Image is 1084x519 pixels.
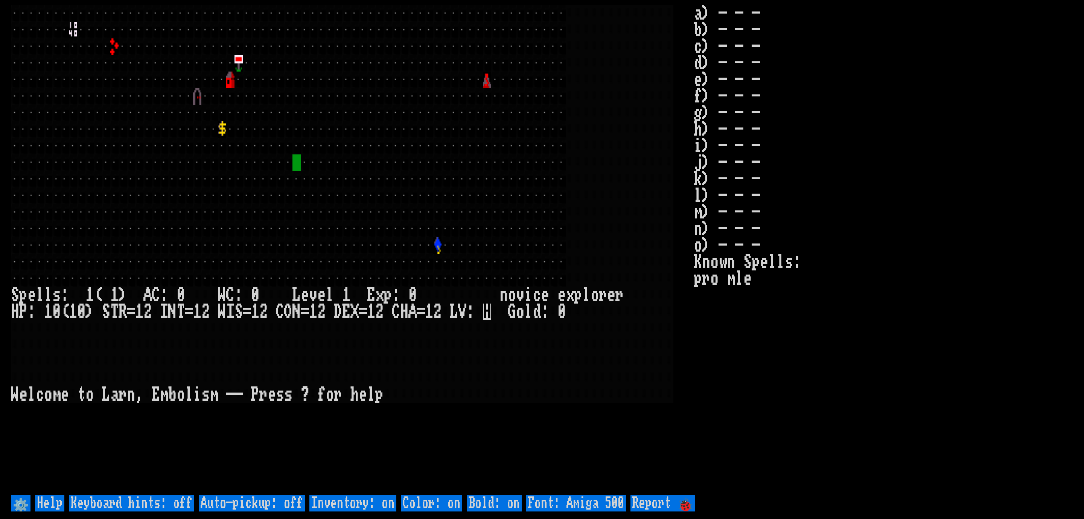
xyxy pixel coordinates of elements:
div: l [524,304,533,320]
div: 2 [201,304,210,320]
div: l [44,287,52,304]
div: P [19,304,27,320]
div: : [61,287,69,304]
div: v [516,287,524,304]
div: , [135,386,143,403]
div: C [226,287,234,304]
div: m [210,386,218,403]
div: o [177,386,185,403]
div: e [359,386,367,403]
div: x [566,287,574,304]
div: = [301,304,309,320]
div: L [102,386,110,403]
div: : [541,304,549,320]
div: - [226,386,234,403]
div: p [19,287,27,304]
div: d [533,304,541,320]
div: x [375,287,384,304]
div: ? [301,386,309,403]
div: L [292,287,301,304]
div: S [102,304,110,320]
div: h [350,386,359,403]
div: l [582,287,591,304]
input: ⚙️ [11,495,30,511]
div: W [218,287,226,304]
div: e [607,287,615,304]
stats: a) - - - b) - - - c) - - - d) - - - e) - - - f) - - - g) - - - h) - - - i) - - - j) - - - k) - - ... [694,5,1073,493]
input: Report 🐞 [630,495,695,511]
div: l [326,287,334,304]
div: H [400,304,408,320]
div: e [27,287,36,304]
div: e [301,287,309,304]
div: i [193,386,201,403]
div: r [599,287,607,304]
div: T [177,304,185,320]
div: b [168,386,177,403]
div: = [185,304,193,320]
div: o [326,386,334,403]
div: 0 [408,287,417,304]
div: ) [85,304,94,320]
div: N [168,304,177,320]
div: : [27,304,36,320]
div: c [533,287,541,304]
div: S [234,304,243,320]
div: a [110,386,119,403]
div: W [218,304,226,320]
div: - [234,386,243,403]
div: r [334,386,342,403]
div: 0 [557,304,566,320]
div: p [384,287,392,304]
div: N [292,304,301,320]
div: e [61,386,69,403]
div: l [367,386,375,403]
div: e [268,386,276,403]
div: E [367,287,375,304]
div: 1 [135,304,143,320]
input: Color: on [401,495,462,511]
div: p [375,386,384,403]
div: n [127,386,135,403]
div: v [309,287,317,304]
div: = [417,304,425,320]
div: 0 [251,287,259,304]
div: m [160,386,168,403]
div: C [392,304,400,320]
div: 0 [52,304,61,320]
div: o [85,386,94,403]
div: : [160,287,168,304]
div: = [127,304,135,320]
div: p [574,287,582,304]
mark: H [483,304,491,320]
div: c [36,386,44,403]
div: R [119,304,127,320]
div: ( [61,304,69,320]
div: S [11,287,19,304]
div: i [524,287,533,304]
div: T [110,304,119,320]
div: o [508,287,516,304]
div: 2 [259,304,268,320]
div: W [11,386,19,403]
div: o [44,386,52,403]
div: = [359,304,367,320]
div: e [19,386,27,403]
div: e [557,287,566,304]
div: 2 [433,304,442,320]
div: C [152,287,160,304]
div: e [317,287,326,304]
div: 2 [375,304,384,320]
div: A [143,287,152,304]
input: Inventory: on [309,495,396,511]
div: n [499,287,508,304]
div: : [234,287,243,304]
div: 0 [177,287,185,304]
div: 1 [85,287,94,304]
input: Auto-pickup: off [199,495,305,511]
div: 0 [77,304,85,320]
div: l [27,386,36,403]
div: I [226,304,234,320]
div: o [516,304,524,320]
div: 1 [342,287,350,304]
